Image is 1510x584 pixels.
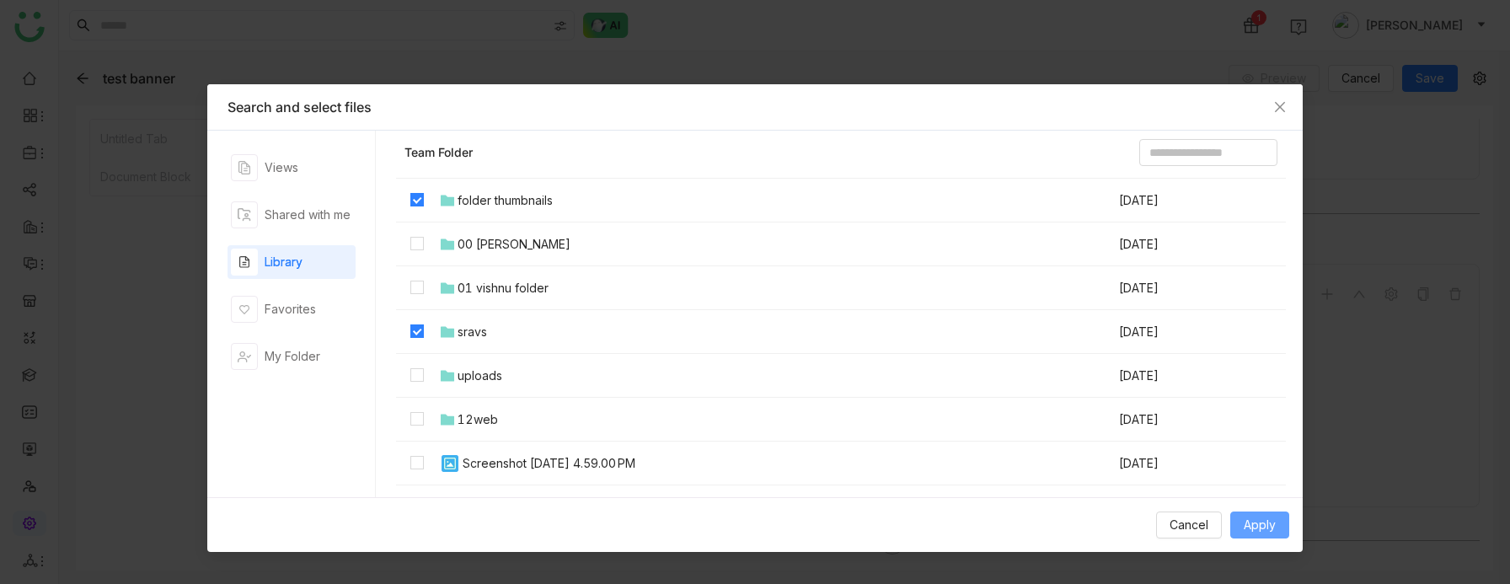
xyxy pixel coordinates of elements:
[404,144,473,161] a: Team Folder
[1257,84,1303,130] button: Close
[265,158,298,177] div: Views
[1117,398,1244,442] td: [DATE]
[1170,516,1208,534] span: Cancel
[265,206,351,224] div: Shared with me
[265,347,320,366] div: My Folder
[458,367,502,385] div: uploads
[265,253,303,271] div: Library
[1156,512,1222,538] button: Cancel
[1117,442,1244,485] td: [DATE]
[458,279,549,297] div: 01 vishnu folder
[458,235,570,254] div: 00 [PERSON_NAME]
[1117,266,1244,310] td: [DATE]
[265,300,316,319] div: Favorites
[463,454,635,473] div: Screenshot [DATE] 4.59.00 PM
[1244,516,1276,534] span: Apply
[458,191,553,210] div: folder thumbnails
[440,497,460,517] img: paper.svg
[1117,485,1244,529] td: [DATE]
[1117,179,1244,222] td: [DATE]
[1117,222,1244,266] td: [DATE]
[440,453,460,474] img: png.svg
[1117,354,1244,398] td: [DATE]
[458,410,498,429] div: 12web
[1117,310,1244,354] td: [DATE]
[458,323,487,341] div: sravs
[1230,512,1289,538] button: Apply
[228,98,1282,116] div: Search and select files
